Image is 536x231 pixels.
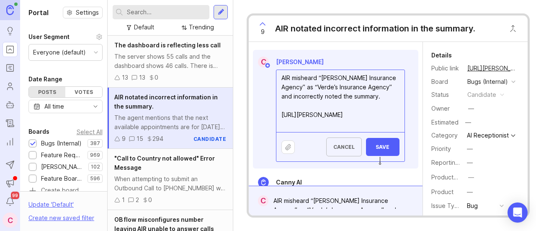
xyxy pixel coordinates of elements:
div: Create new saved filter [28,213,94,223]
a: Changelog [3,116,18,131]
div: — [467,158,473,167]
div: Public link [431,64,461,73]
button: Settings [63,7,103,18]
span: Cancel [333,144,355,150]
button: Save [366,138,399,156]
div: Boards [28,127,49,137]
button: Upload file [281,140,295,154]
a: Autopilot [3,97,18,112]
div: Estimated [431,119,459,125]
div: — [468,104,474,113]
textarea: AIR misheard “[PERSON_NAME] Insurance Agency” as “Verde’s Insurance Agency” and incorrectly noted... [276,70,404,132]
div: Update ' Default ' [28,200,74,213]
div: 0 [148,195,152,205]
a: Users [3,79,18,94]
div: Bug [467,201,478,210]
a: Portal [3,42,18,57]
div: [PERSON_NAME] (Public) [41,162,84,171]
div: 13 [139,73,145,82]
div: Bugs (Internal) [467,77,508,86]
button: Cancel [326,138,362,156]
div: Owner [431,104,461,113]
a: C[PERSON_NAME] [253,57,324,67]
svg: toggle icon [89,103,102,110]
div: 13 [122,73,128,82]
button: Announcements [3,176,18,191]
div: candidate [467,90,496,99]
div: Category [431,131,461,140]
span: 99 [11,192,19,199]
label: Issue Type [431,202,462,209]
button: ProductboardID [466,172,477,183]
div: — [467,187,473,197]
span: "Call to Country not allowed" Error Message [114,155,215,171]
div: — [467,144,473,153]
a: [URL][PERSON_NAME] [465,63,519,74]
div: C [258,195,268,206]
div: — [468,173,474,182]
div: 15 [137,134,143,143]
div: Trending [189,23,214,32]
button: C [3,213,18,228]
span: Save [373,144,393,150]
a: AIR notated incorrect information in the summary.The agent mentions that the next available appoi... [108,88,233,149]
a: Create board [28,187,103,195]
label: ProductboardID [431,174,476,181]
div: Everyone (default) [33,48,86,57]
span: Canny AI [276,179,302,186]
img: Canny AI [258,177,269,188]
div: 9 [122,134,126,143]
div: Status [431,90,461,99]
span: [PERSON_NAME] [276,58,324,65]
div: Default [134,23,154,32]
input: Search... [127,8,206,17]
div: Open Intercom Messenger [508,202,528,223]
h1: Portal [28,8,49,18]
div: Posts [29,87,65,97]
div: User Segment [28,32,70,42]
div: candidate [193,135,227,143]
div: Details [431,50,452,60]
img: Canny Home [6,5,14,15]
div: Votes [65,87,102,97]
a: The dashboard is reflecting less callThe server shows 55 calls and the dashboard shows 46 calls. ... [108,36,233,88]
div: The server shows 55 calls and the dashboard shows 46 calls. There is only one call [DATE] and the... [114,52,226,70]
a: Roadmaps [3,60,18,75]
span: AIR notated incorrect information in the summary. [114,93,218,110]
label: Product [431,188,454,195]
button: Close button [505,20,521,37]
div: C [258,57,269,67]
p: 102 [91,164,100,170]
span: The dashboard is reflecting less call [114,42,221,49]
div: Select All [77,130,103,134]
p: 596 [90,175,100,182]
div: 1 [122,195,125,205]
div: 2 [136,195,139,205]
div: Feature Board Sandbox [DATE] [41,174,83,183]
button: Send to Autopilot [3,157,18,172]
a: Ideas [3,23,18,39]
img: member badge [265,62,271,69]
p: 387 [90,140,100,147]
div: Bugs (Internal) [41,139,82,148]
div: 294 [152,134,163,143]
div: 0 [155,73,158,82]
div: The agent mentions that the next available appointments are for [DATE], or [DATE]. However, in th... [114,113,226,132]
span: Settings [76,8,99,17]
div: AI Receptionist [467,132,509,138]
p: 969 [90,152,100,158]
div: Feature Requests (Internal) [41,151,83,160]
a: "Call to Country not allowed" Error MessageWhen attempting to submit an Outbound Call to [PHONE_N... [108,149,233,210]
a: Reporting [3,134,18,149]
label: Priority [431,145,451,152]
button: Notifications [3,194,18,209]
div: When attempting to submit an Outbound Call to [PHONE_NUMBER] we received an error message that st... [114,174,226,193]
div: All time [44,102,64,111]
span: 9 [261,27,265,36]
div: Board [431,77,461,86]
div: AIR notated incorrect information in the summary. [275,23,475,34]
div: Date Range [28,74,62,84]
div: — [463,117,474,128]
